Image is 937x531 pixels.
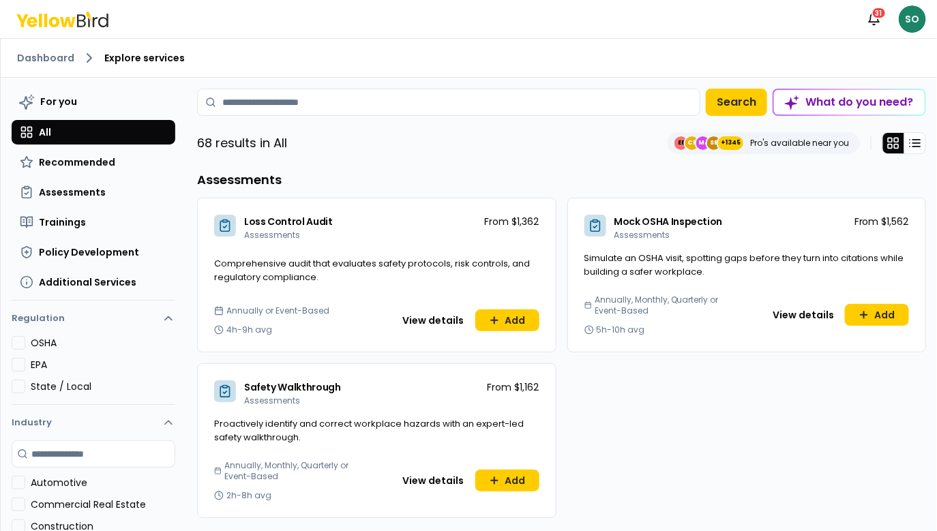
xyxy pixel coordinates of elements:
button: Recommended [12,150,175,175]
nav: breadcrumb [17,50,921,66]
span: MJ [696,136,710,150]
div: What do you need? [774,90,925,115]
span: +1345 [721,136,741,150]
button: Add [845,304,909,326]
span: Annually or Event-Based [226,305,329,316]
button: Trainings [12,210,175,234]
span: Assessments [244,229,300,241]
p: 68 results in All [197,134,287,153]
h3: Assessments [197,170,926,189]
button: View details [764,304,842,326]
label: OSHA [31,336,175,350]
a: Dashboard [17,51,74,65]
span: Assessments [614,229,670,241]
button: For you [12,89,175,115]
button: What do you need? [773,89,926,116]
span: 2h-8h avg [226,490,271,501]
span: Assessments [39,185,106,199]
label: Commercial Real Estate [31,498,175,511]
span: 4h-9h avg [226,324,272,335]
span: Safety Walkthrough [244,380,341,394]
button: Policy Development [12,240,175,264]
button: Add [475,309,539,331]
button: View details [395,309,473,331]
span: Comprehensive audit that evaluates safety protocols, risk controls, and regulatory compliance. [214,257,530,284]
div: Regulation [12,336,175,404]
button: Additional Services [12,270,175,294]
span: Proactively identify and correct workplace hazards with an expert-led safety walkthrough. [214,417,524,444]
span: For you [40,95,77,108]
span: Mock OSHA Inspection [614,215,723,228]
button: Add [475,470,539,491]
p: From $1,362 [485,215,539,228]
p: Pro's available near you [750,138,849,149]
span: All [39,125,51,139]
button: Assessments [12,180,175,204]
p: From $1,562 [854,215,909,228]
button: 31 [861,5,888,33]
button: Industry [12,405,175,440]
span: Explore services [104,51,185,65]
span: Additional Services [39,275,136,289]
p: From $1,162 [488,380,539,394]
span: Assessments [244,395,300,406]
label: State / Local [31,380,175,393]
div: 31 [872,7,887,19]
label: Automotive [31,476,175,489]
span: Simulate an OSHA visit, spotting gaps before they turn into citations while building a safer work... [584,252,904,278]
span: Annually, Monthly, Quarterly or Event-Based [595,294,741,316]
label: EPA [31,358,175,371]
span: SO [899,5,926,33]
span: Loss Control Audit [244,215,333,228]
button: Search [706,89,767,116]
button: View details [395,470,473,491]
span: Policy Development [39,245,139,259]
button: All [12,120,175,145]
span: Trainings [39,215,86,229]
button: Regulation [12,306,175,336]
span: Annually, Monthly, Quarterly or Event-Based [224,460,371,482]
span: Recommended [39,155,115,169]
span: EE [674,136,688,150]
span: CE [685,136,699,150]
span: SE [707,136,721,150]
span: 5h-10h avg [597,324,645,335]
